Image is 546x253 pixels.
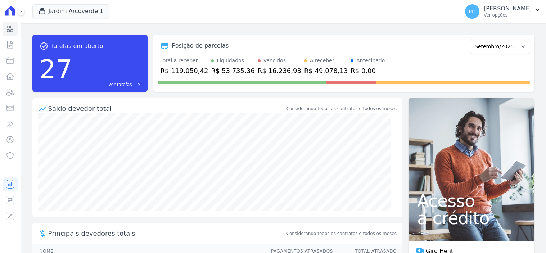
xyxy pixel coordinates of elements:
div: Antecipado [356,57,385,64]
p: Ver opções [484,12,532,18]
div: A receber [310,57,334,64]
div: R$ 53.735,36 [211,66,254,76]
div: R$ 0,00 [351,66,385,76]
span: east [135,82,140,87]
span: task_alt [40,42,48,50]
p: [PERSON_NAME] [484,5,532,12]
div: R$ 119.050,42 [161,66,208,76]
div: R$ 49.078,13 [304,66,348,76]
span: Considerando todos os contratos e todos os meses [286,230,397,237]
div: Saldo devedor total [48,104,285,113]
button: PD [PERSON_NAME] Ver opções [459,1,546,22]
div: Posição de parcelas [172,41,229,50]
span: Tarefas em aberto [51,42,103,50]
div: Total a receber [161,57,208,64]
a: Ver tarefas east [75,81,140,88]
span: Acesso [417,192,526,209]
div: R$ 16.236,93 [258,66,301,76]
div: Liquidados [217,57,244,64]
button: Jardim Arcoverde 1 [32,4,110,18]
span: Ver tarefas [108,81,132,88]
div: Vencidos [263,57,286,64]
span: PD [469,9,475,14]
div: Considerando todos os contratos e todos os meses [286,105,397,112]
div: 27 [40,50,73,88]
span: Principais devedores totais [48,229,285,238]
span: a crédito [417,209,526,227]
